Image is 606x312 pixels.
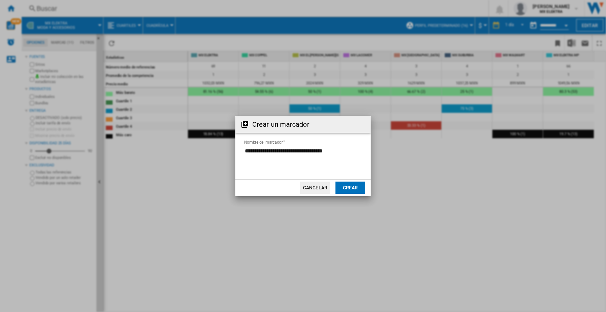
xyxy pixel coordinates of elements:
button: Close dialog [354,118,368,131]
h2: Crear un marcador [252,120,309,129]
button: Cancelar [300,182,330,194]
md-icon: Close dialog [357,120,365,128]
md-dialog: {{::options.title}} {{::options.placeholder}} ... [235,116,371,196]
button: Crear [335,182,365,194]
